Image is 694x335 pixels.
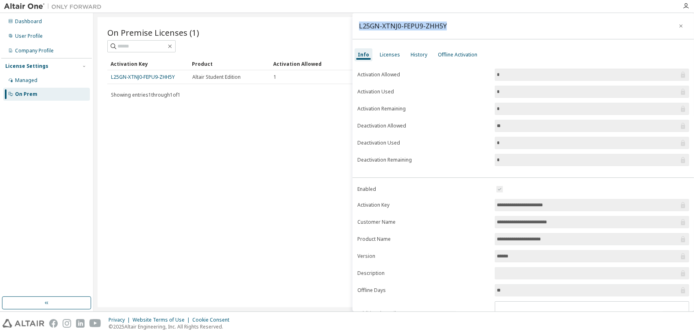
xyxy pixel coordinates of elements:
[357,186,490,192] label: Enabled
[192,57,267,70] div: Product
[192,317,234,323] div: Cookie Consent
[357,123,490,129] label: Deactivation Allowed
[273,57,348,70] div: Activation Allowed
[133,317,192,323] div: Website Terms of Use
[109,317,133,323] div: Privacy
[15,48,54,54] div: Company Profile
[89,319,101,328] img: youtube.svg
[76,319,85,328] img: linkedin.svg
[2,319,44,328] img: altair_logo.svg
[111,73,175,80] a: L25GN-XTNJ0-FEPU9-ZHH5Y
[111,91,181,98] span: Showing entries 1 through 1 of 1
[357,71,490,78] label: Activation Allowed
[357,236,490,242] label: Product Name
[5,63,48,69] div: License Settings
[15,91,37,97] div: On Prem
[411,52,427,58] div: History
[357,219,490,225] label: Customer Name
[192,74,241,80] span: Altair Student Edition
[357,202,490,208] label: Activation Key
[438,52,477,58] div: Offline Activation
[109,323,234,330] p: © 2025 Altair Engineering, Inc. All Rights Reserved.
[359,23,447,29] div: L25GN-XTNJ0-FEPU9-ZHH5Y
[107,27,199,38] span: On Premise Licenses (1)
[274,74,276,80] span: 1
[111,57,185,70] div: Activation Key
[357,89,490,95] label: Activation Used
[357,310,490,317] label: Additional Details
[358,52,369,58] div: Info
[15,33,43,39] div: User Profile
[4,2,106,11] img: Altair One
[357,106,490,112] label: Activation Remaining
[357,253,490,259] label: Version
[49,319,58,328] img: facebook.svg
[15,77,37,84] div: Managed
[357,287,490,294] label: Offline Days
[357,157,490,163] label: Deactivation Remaining
[380,52,400,58] div: Licenses
[15,18,42,25] div: Dashboard
[357,270,490,277] label: Description
[63,319,71,328] img: instagram.svg
[357,140,490,146] label: Deactivation Used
